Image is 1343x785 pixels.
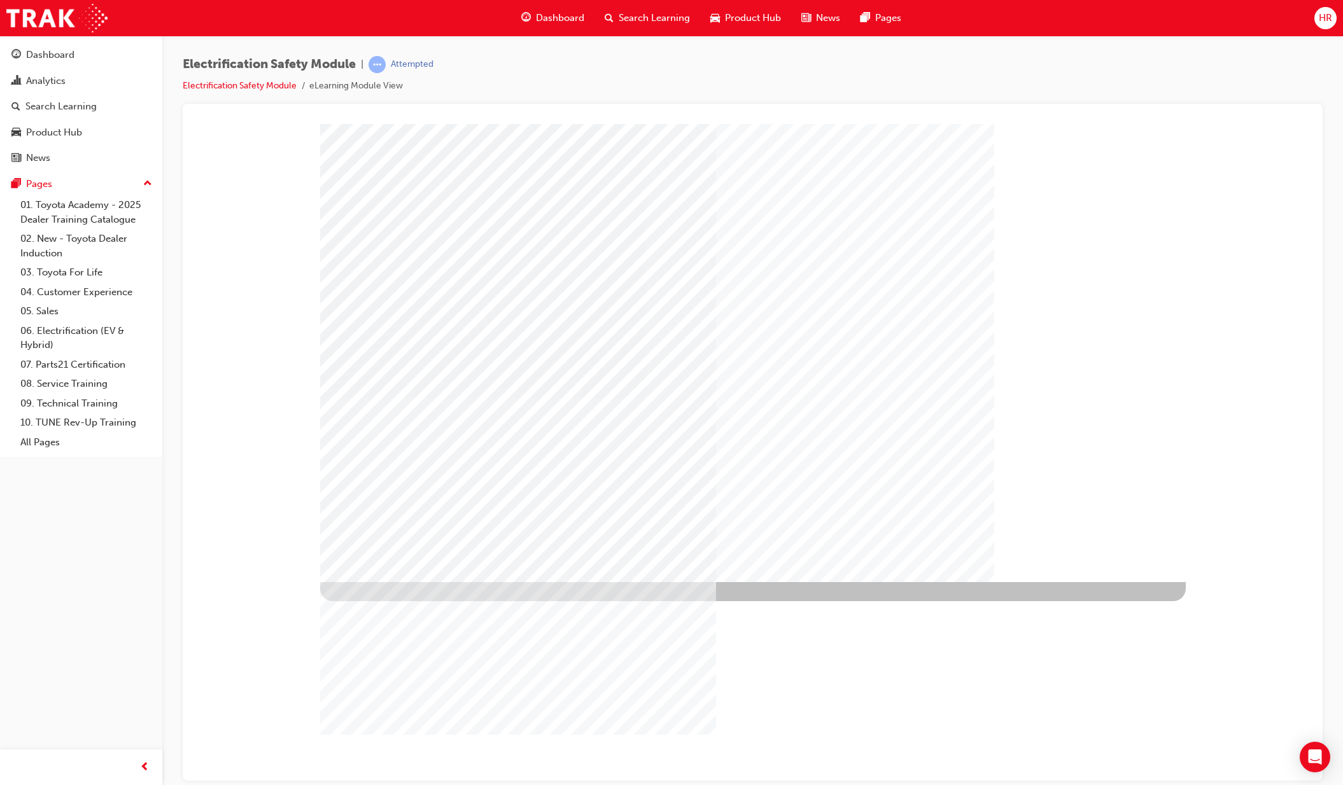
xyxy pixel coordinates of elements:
span: search-icon [605,10,614,26]
span: HR [1319,11,1332,25]
span: Electrification Safety Module [183,57,356,72]
button: HR [1314,7,1337,29]
a: 03. Toyota For Life [15,263,157,282]
a: News [5,146,157,170]
li: eLearning Module View [309,79,403,94]
span: Dashboard [536,11,584,25]
button: Pages [5,172,157,196]
a: 07. Parts21 Certification [15,355,157,375]
span: learningRecordVerb_ATTEMPT-icon [369,56,386,73]
span: | [361,57,363,72]
a: pages-iconPages [850,5,911,31]
div: Search Learning [25,99,97,114]
div: Pages [26,177,52,191]
a: 02. New - Toyota Dealer Induction [15,229,157,263]
a: All Pages [15,433,157,452]
div: Open Intercom Messenger [1300,742,1330,772]
a: 04. Customer Experience [15,282,157,302]
a: Electrification Safety Module [183,80,297,91]
div: Dashboard [26,48,74,62]
span: Search Learning [619,11,690,25]
a: Analytics [5,69,157,93]
a: car-iconProduct Hub [700,5,791,31]
a: 10. TUNE Rev-Up Training [15,413,157,433]
a: Search Learning [5,95,157,118]
span: up-icon [143,176,152,192]
a: search-iconSearch Learning [594,5,700,31]
a: 08. Service Training [15,374,157,394]
span: Product Hub [725,11,781,25]
img: Trak [6,4,108,32]
a: guage-iconDashboard [511,5,594,31]
a: 06. Electrification (EV & Hybrid) [15,321,157,355]
a: 01. Toyota Academy - 2025 Dealer Training Catalogue [15,195,157,229]
span: search-icon [11,101,20,113]
span: prev-icon [140,760,150,775]
span: news-icon [801,10,811,26]
span: news-icon [11,153,21,164]
a: Product Hub [5,121,157,144]
div: News [26,151,50,165]
span: pages-icon [11,179,21,190]
div: Analytics [26,74,66,88]
span: Pages [875,11,901,25]
span: car-icon [11,127,21,139]
span: guage-icon [521,10,531,26]
span: News [816,11,840,25]
div: Attempted [391,59,433,71]
span: car-icon [710,10,720,26]
span: guage-icon [11,50,21,61]
a: 09. Technical Training [15,394,157,413]
a: Dashboard [5,43,157,67]
div: Product Hub [26,125,82,140]
a: 05. Sales [15,302,157,321]
button: DashboardAnalyticsSearch LearningProduct HubNews [5,41,157,172]
a: news-iconNews [791,5,850,31]
span: pages-icon [861,10,870,26]
span: chart-icon [11,76,21,87]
